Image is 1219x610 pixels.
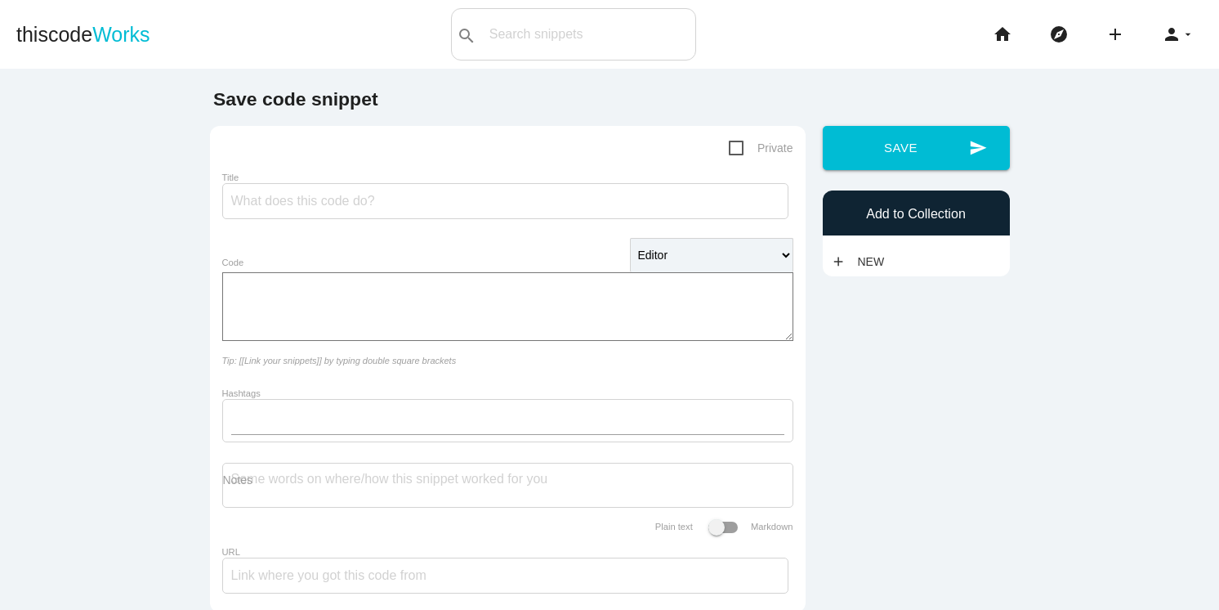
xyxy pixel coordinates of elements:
[222,183,788,219] input: What does this code do?
[222,547,240,557] label: URL
[222,173,239,182] label: Title
[831,247,893,276] a: addNew
[16,8,150,61] a: thiscodeWorks
[729,138,793,159] span: Private
[993,8,1012,61] i: home
[457,10,476,62] i: search
[1049,8,1069,61] i: explore
[831,207,1002,222] h6: Add to Collection
[1162,8,1181,61] i: person
[452,9,481,60] button: search
[222,388,261,398] label: Hashtags
[1181,8,1194,61] i: arrow_drop_down
[222,356,457,366] i: Tip: [[Link your snippets]] by typing double square brackets
[823,126,1010,170] button: sendSave
[481,17,695,52] input: Search snippets
[223,473,253,487] label: Notes
[655,522,793,532] label: Plain text Markdown
[1105,8,1125,61] i: add
[831,247,846,276] i: add
[222,258,244,267] label: Code
[92,23,150,46] span: Works
[969,126,987,170] i: send
[213,88,378,110] b: Save code snippet
[222,558,788,594] input: Link where you got this code from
